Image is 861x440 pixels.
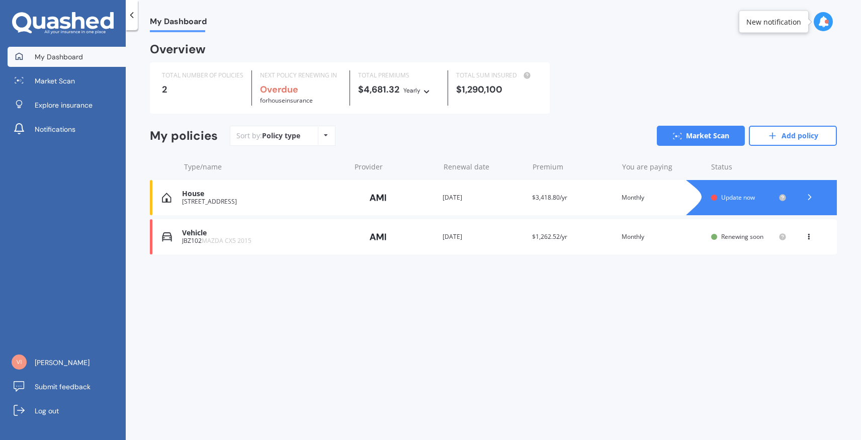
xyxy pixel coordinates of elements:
[8,95,126,115] a: Explore insurance
[150,44,206,54] div: Overview
[260,83,298,96] b: Overdue
[532,232,567,241] span: $1,262.52/yr
[533,162,614,172] div: Premium
[8,377,126,397] a: Submit feedback
[150,17,207,30] span: My Dashboard
[8,71,126,91] a: Market Scan
[721,193,755,202] span: Update now
[353,188,403,207] img: AMI
[443,193,524,203] div: [DATE]
[8,401,126,421] a: Log out
[358,70,440,80] div: TOTAL PREMIUMS
[182,229,345,237] div: Vehicle
[35,406,59,416] span: Log out
[358,84,440,96] div: $4,681.32
[12,355,27,370] img: 090ae0ebdca4cc092440aee9ee7e908d
[622,232,703,242] div: Monthly
[182,198,345,205] div: [STREET_ADDRESS]
[35,382,91,392] span: Submit feedback
[444,162,525,172] div: Renewal date
[260,96,313,105] span: for House insurance
[184,162,347,172] div: Type/name
[202,236,251,245] span: MAZDA CX5 2015
[162,84,243,95] div: 2
[35,124,75,134] span: Notifications
[746,17,801,27] div: New notification
[182,237,345,244] div: JBZ102
[657,126,745,146] a: Market Scan
[8,353,126,373] a: [PERSON_NAME]
[182,190,345,198] div: House
[162,70,243,80] div: TOTAL NUMBER OF POLICIES
[456,70,538,80] div: TOTAL SUM INSURED
[162,232,172,242] img: Vehicle
[150,129,218,143] div: My policies
[456,84,538,95] div: $1,290,100
[749,126,837,146] a: Add policy
[8,119,126,139] a: Notifications
[35,76,75,86] span: Market Scan
[622,162,703,172] div: You are paying
[443,232,524,242] div: [DATE]
[260,70,341,80] div: NEXT POLICY RENEWING IN
[35,100,93,110] span: Explore insurance
[35,358,90,368] span: [PERSON_NAME]
[353,227,403,246] img: AMI
[622,193,703,203] div: Monthly
[355,162,436,172] div: Provider
[403,85,420,96] div: Yearly
[162,193,171,203] img: House
[711,162,787,172] div: Status
[35,52,83,62] span: My Dashboard
[8,47,126,67] a: My Dashboard
[236,131,300,141] div: Sort by:
[532,193,567,202] span: $3,418.80/yr
[262,131,300,141] div: Policy type
[721,232,763,241] span: Renewing soon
